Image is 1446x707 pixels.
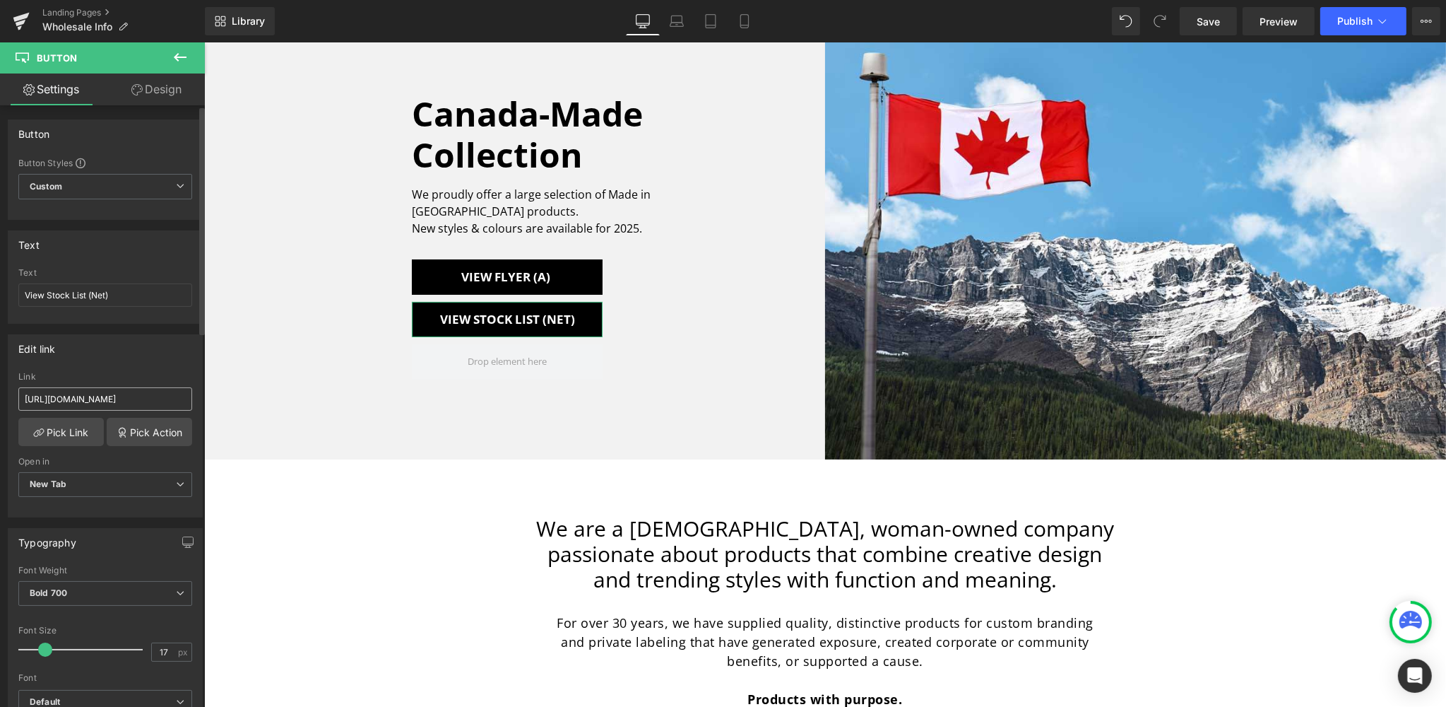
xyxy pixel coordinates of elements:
span: px [178,648,190,657]
a: View Stock List (Net) [208,259,398,295]
span: Button [37,52,77,64]
div: Font Size [18,626,192,636]
input: https://your-shop.myshopify.com [18,387,192,411]
b: Bold 700 [30,588,67,598]
a: Mobile [728,7,761,35]
a: Tablet [694,7,728,35]
div: Button [18,120,49,140]
button: Redo [1146,7,1174,35]
button: More [1412,7,1440,35]
p: For over 30 years, we have supplied quality, distinctive products for custom branding and private... [345,571,897,629]
div: Font Weight [18,566,192,575]
button: Publish [1320,7,1406,35]
a: Pick Link [18,418,104,446]
a: Laptop [660,7,694,35]
a: View Flyer (A) [208,217,398,252]
div: Text [18,231,40,251]
span: Library [232,15,265,28]
h1: We are a [DEMOGRAPHIC_DATA], woman-owned company passionate about products that combine creative ... [327,474,915,550]
h2: Canada-Made Collection [208,51,540,132]
a: Landing Pages [42,7,205,18]
p: New styles & colours are available for 2025. [208,177,540,194]
div: Open Intercom Messenger [1398,659,1432,693]
a: Pick Action [107,418,192,446]
a: Preview [1243,7,1315,35]
div: Text [18,268,192,278]
button: Undo [1112,7,1140,35]
span: View Flyer (A) [257,225,346,245]
div: Typography [18,529,76,549]
div: Link [18,372,192,382]
span: Publish [1337,16,1373,27]
div: Font [18,673,192,683]
a: New Library [205,7,275,35]
span: View Stock List (Net) [236,267,371,287]
b: New Tab [30,479,66,489]
a: Desktop [626,7,660,35]
p: We proudly offer a large selection of Made in [GEOGRAPHIC_DATA] products. [208,144,540,177]
a: Design [105,74,208,105]
span: Preview [1260,14,1298,29]
span: Wholesale Info [42,21,112,33]
div: Edit link [18,335,56,355]
div: Button Styles [18,157,192,168]
span: Save [1197,14,1220,29]
div: Open in [18,457,192,467]
b: Custom [30,181,62,193]
strong: Products with purpose. [544,648,699,665]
